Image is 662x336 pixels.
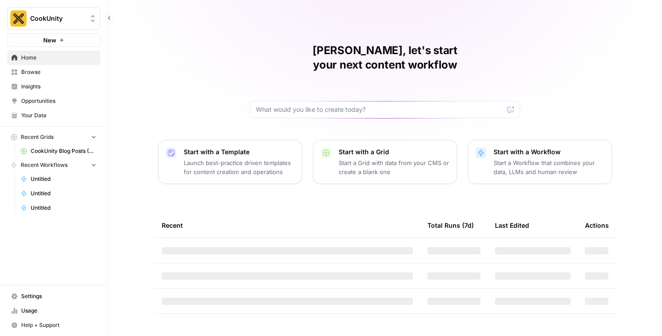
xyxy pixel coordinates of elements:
span: Help + Support [21,321,96,329]
span: Browse [21,68,96,76]
a: Insights [7,79,100,94]
button: Recent Grids [7,130,100,144]
a: CookUnity Blog Posts (B2B) [17,144,100,158]
p: Start a Grid with data from your CMS or create a blank one [339,158,449,176]
div: Recent [162,213,413,238]
p: Launch best-practice driven templates for content creation and operations [184,158,295,176]
button: New [7,33,100,47]
div: Actions [585,213,609,238]
p: Start with a Grid [339,147,449,156]
a: Opportunities [7,94,100,108]
p: Start with a Template [184,147,295,156]
button: Start with a TemplateLaunch best-practice driven templates for content creation and operations [158,140,302,184]
button: Recent Workflows [7,158,100,172]
span: Recent Workflows [21,161,68,169]
button: Workspace: CookUnity [7,7,100,30]
a: Untitled [17,172,100,186]
span: New [43,36,56,45]
a: Usage [7,304,100,318]
span: Untitled [31,189,96,198]
span: CookUnity Blog Posts (B2B) [31,147,96,155]
button: Start with a WorkflowStart a Workflow that combines your data, LLMs and human review [468,140,612,184]
a: Settings [7,289,100,304]
span: Insights [21,83,96,91]
a: Untitled [17,201,100,215]
span: Your Data [21,111,96,120]
span: Settings [21,292,96,300]
button: Start with a GridStart a Grid with data from your CMS or create a blank one [313,140,457,184]
span: Untitled [31,175,96,183]
button: Help + Support [7,318,100,332]
span: Untitled [31,204,96,212]
p: Start with a Workflow [494,147,604,156]
a: Browse [7,65,100,79]
a: Your Data [7,108,100,123]
img: CookUnity Logo [10,10,27,27]
span: Usage [21,307,96,315]
span: Recent Grids [21,133,54,141]
span: CookUnity [30,14,85,23]
div: Last Edited [495,213,529,238]
a: Untitled [17,186,100,201]
span: Home [21,54,96,62]
h1: [PERSON_NAME], let's start your next content workflow [250,43,520,72]
a: Home [7,51,100,65]
input: What would you like to create today? [256,105,503,114]
div: Total Runs (7d) [427,213,474,238]
span: Opportunities [21,97,96,105]
p: Start a Workflow that combines your data, LLMs and human review [494,158,604,176]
